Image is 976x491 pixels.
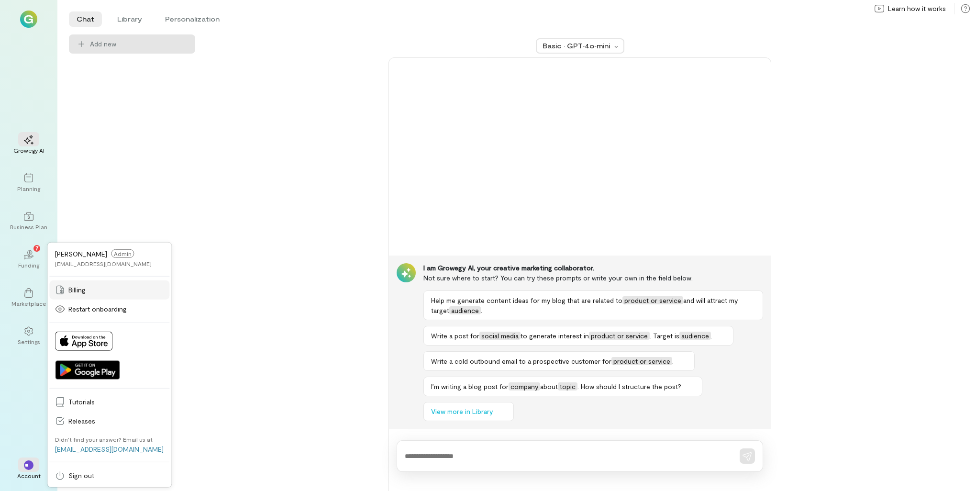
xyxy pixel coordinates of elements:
span: . [711,332,712,340]
div: Didn’t find your answer? Email us at [55,435,153,443]
span: about [540,382,558,391]
span: Admin [111,249,134,258]
span: company [509,382,540,391]
span: Add new [90,39,188,49]
span: Sign out [68,471,164,480]
a: Growegy AI [11,127,46,162]
li: Library [110,11,150,27]
span: . How should I structure the post? [577,382,681,391]
li: Chat [69,11,102,27]
span: Help me generate content ideas for my blog that are related to [431,296,622,304]
span: [PERSON_NAME] [55,249,107,257]
span: product or service [622,296,683,304]
img: Get it on Google Play [55,360,120,379]
div: I am Growegy AI, your creative marketing collaborator. [423,263,763,273]
div: Account [17,472,41,480]
span: product or service [611,357,672,365]
span: Releases [68,416,164,426]
span: Tutorials [68,397,164,407]
span: to generate interest in [521,332,589,340]
button: View more in Library [423,402,514,421]
span: audience [679,332,711,340]
span: . [481,306,482,314]
div: Funding [18,261,39,269]
a: Planning [11,166,46,200]
span: Write a cold outbound email to a prospective customer for [431,357,611,365]
span: social media [479,332,521,340]
a: Tutorials [49,392,169,412]
span: . [672,357,674,365]
img: Download on App Store [55,332,112,351]
a: Settings [11,319,46,353]
button: Write a post forsocial mediato generate interest inproduct or service. Target isaudience. [423,326,733,346]
div: Not sure where to start? You can try these prompts or write your own in the field below. [423,273,763,283]
span: Restart onboarding [68,304,164,314]
span: . Target is [650,332,679,340]
span: Write a post for [431,332,479,340]
button: Write a cold outbound email to a prospective customer forproduct or service. [423,351,695,371]
span: I’m writing a blog post for [431,382,509,391]
a: Funding [11,242,46,277]
a: Releases [49,412,169,431]
span: Billing [68,285,164,295]
a: Billing [49,280,169,300]
div: Settings [18,338,40,346]
a: Marketplace [11,280,46,315]
a: Restart onboarding [49,300,169,319]
span: audience [449,306,481,314]
button: I’m writing a blog post forcompanyabouttopic. How should I structure the post? [423,377,702,396]
div: Basic · GPT‑4o‑mini [543,41,611,51]
span: 7 [35,244,39,252]
span: Learn how it works [888,4,946,13]
li: Personalization [157,11,227,27]
span: topic [558,382,577,391]
div: [EMAIL_ADDRESS][DOMAIN_NAME] [55,260,152,268]
div: Planning [17,185,40,192]
div: Marketplace [11,300,46,307]
a: Sign out [49,466,169,485]
div: Growegy AI [13,146,44,154]
button: Help me generate content ideas for my blog that are related toproduct or serviceand will attract ... [423,290,763,320]
a: Business Plan [11,204,46,238]
div: Business Plan [10,223,47,231]
span: product or service [589,332,650,340]
span: View more in Library [431,407,493,416]
a: [EMAIL_ADDRESS][DOMAIN_NAME] [55,445,164,453]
